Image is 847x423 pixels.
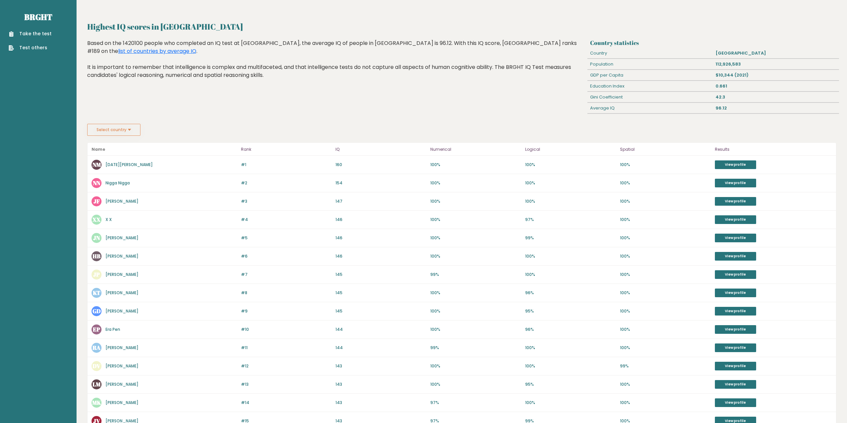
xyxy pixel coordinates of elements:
p: 100% [430,308,521,314]
a: View profile [715,398,756,407]
a: Brght [24,12,52,22]
p: 146 [335,235,426,241]
p: 100% [430,198,521,204]
p: 100% [525,253,616,259]
p: #11 [241,345,332,351]
p: #7 [241,272,332,278]
p: 97% [430,400,521,406]
text: KT [93,289,101,297]
text: XX [92,216,101,223]
p: 100% [525,400,616,406]
a: View profile [715,270,756,279]
div: 0.661 [713,81,839,92]
a: View profile [715,197,756,206]
p: Spatial [620,145,711,153]
a: [PERSON_NAME] [106,381,138,387]
p: 100% [620,345,711,351]
p: 147 [335,198,426,204]
text: JP [93,271,100,278]
p: 100% [620,180,711,186]
p: 95% [525,308,616,314]
p: #2 [241,180,332,186]
div: 42.3 [713,92,839,103]
p: #6 [241,253,332,259]
p: 143 [335,363,426,369]
a: Test others [9,44,52,51]
p: 100% [620,217,711,223]
div: $10,344 (2021) [713,70,839,81]
p: 100% [430,253,521,259]
p: 97% [525,217,616,223]
a: Nigga Nigga [106,180,130,186]
p: 100% [620,235,711,241]
a: View profile [715,325,756,334]
a: [PERSON_NAME] [106,272,138,277]
p: #8 [241,290,332,296]
div: Average IQ [587,103,713,113]
div: Education Index [587,81,713,92]
p: 96% [525,290,616,296]
button: Select country [87,124,140,136]
a: [PERSON_NAME] [106,400,138,405]
p: #1 [241,162,332,168]
p: 99% [620,363,711,369]
div: [GEOGRAPHIC_DATA] [713,48,839,59]
a: View profile [715,234,756,242]
p: Logical [525,145,616,153]
p: 99% [525,235,616,241]
p: 96% [525,326,616,332]
a: Take the test [9,30,52,37]
text: EP [93,325,100,333]
p: 100% [430,180,521,186]
text: JF [94,197,100,205]
h2: Highest IQ scores in [GEOGRAPHIC_DATA] [87,21,836,33]
div: Population [587,59,713,70]
p: 145 [335,290,426,296]
text: DV [93,362,101,370]
p: 100% [620,326,711,332]
p: 100% [620,400,711,406]
text: LM [93,380,101,388]
p: 100% [525,272,616,278]
p: #14 [241,400,332,406]
a: list of countries by average IQ [118,47,196,55]
p: Rank [241,145,332,153]
p: 100% [620,381,711,387]
p: 145 [335,308,426,314]
a: View profile [715,215,756,224]
a: [PERSON_NAME] [106,235,138,241]
p: #5 [241,235,332,241]
p: 100% [430,162,521,168]
p: 100% [620,290,711,296]
p: 100% [525,363,616,369]
text: GD [93,307,101,315]
p: 100% [525,162,616,168]
a: [PERSON_NAME] [106,308,138,314]
div: Based on the 1420100 people who completed an IQ test at [GEOGRAPHIC_DATA], the average IQ of peop... [87,39,585,89]
a: View profile [715,362,756,370]
a: [PERSON_NAME] [106,363,138,369]
p: 100% [430,381,521,387]
text: NN [93,179,101,187]
b: Name [92,146,105,152]
a: View profile [715,307,756,316]
a: View profile [715,289,756,297]
a: X X [106,217,112,222]
p: 145 [335,272,426,278]
a: [PERSON_NAME] [106,290,138,296]
p: Results [715,145,832,153]
p: 100% [620,253,711,259]
p: 95% [525,381,616,387]
p: #12 [241,363,332,369]
div: 96.12 [713,103,839,113]
p: 143 [335,381,426,387]
p: #3 [241,198,332,204]
a: [PERSON_NAME] [106,345,138,350]
p: 100% [430,290,521,296]
p: 100% [430,235,521,241]
p: 100% [430,326,521,332]
p: 146 [335,217,426,223]
p: #10 [241,326,332,332]
a: View profile [715,179,756,187]
p: 100% [430,217,521,223]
